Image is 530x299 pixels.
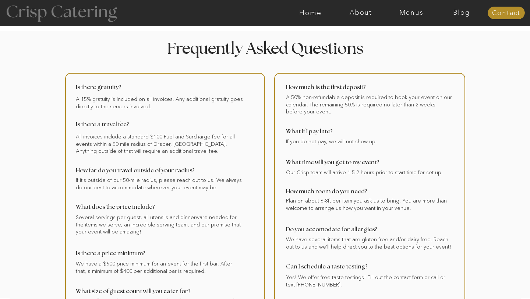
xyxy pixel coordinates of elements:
a: Home [285,9,336,17]
a: Menus [386,9,437,17]
h2: Frequently Asked Questions [131,41,399,60]
a: Blog [437,9,487,17]
a: Contact [488,10,525,17]
a: About [336,9,386,17]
